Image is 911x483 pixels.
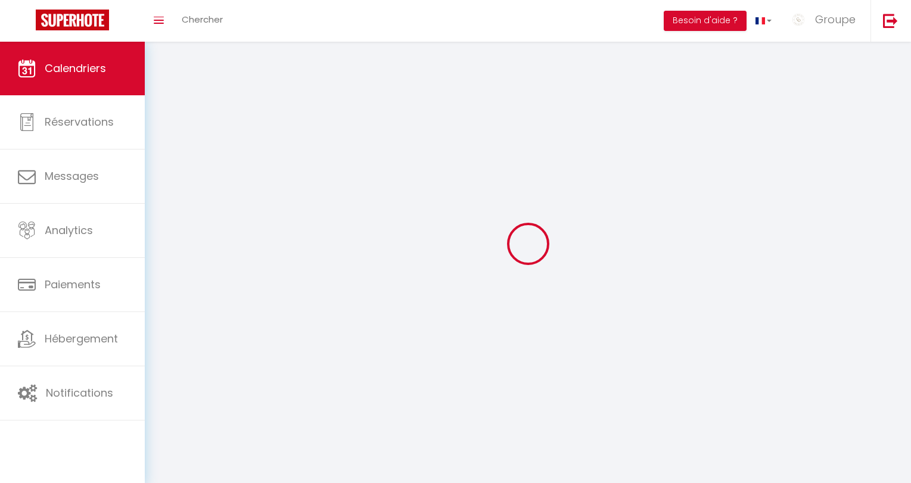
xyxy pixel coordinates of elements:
span: Calendriers [45,61,106,76]
span: Réservations [45,114,114,129]
img: ... [789,11,807,29]
span: Hébergement [45,331,118,346]
span: Groupe [815,12,856,27]
span: Paiements [45,277,101,292]
span: Messages [45,169,99,183]
span: Notifications [46,385,113,400]
img: Super Booking [36,10,109,30]
button: Besoin d'aide ? [664,11,747,31]
span: Analytics [45,223,93,238]
img: logout [883,13,898,28]
span: Chercher [182,13,223,26]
